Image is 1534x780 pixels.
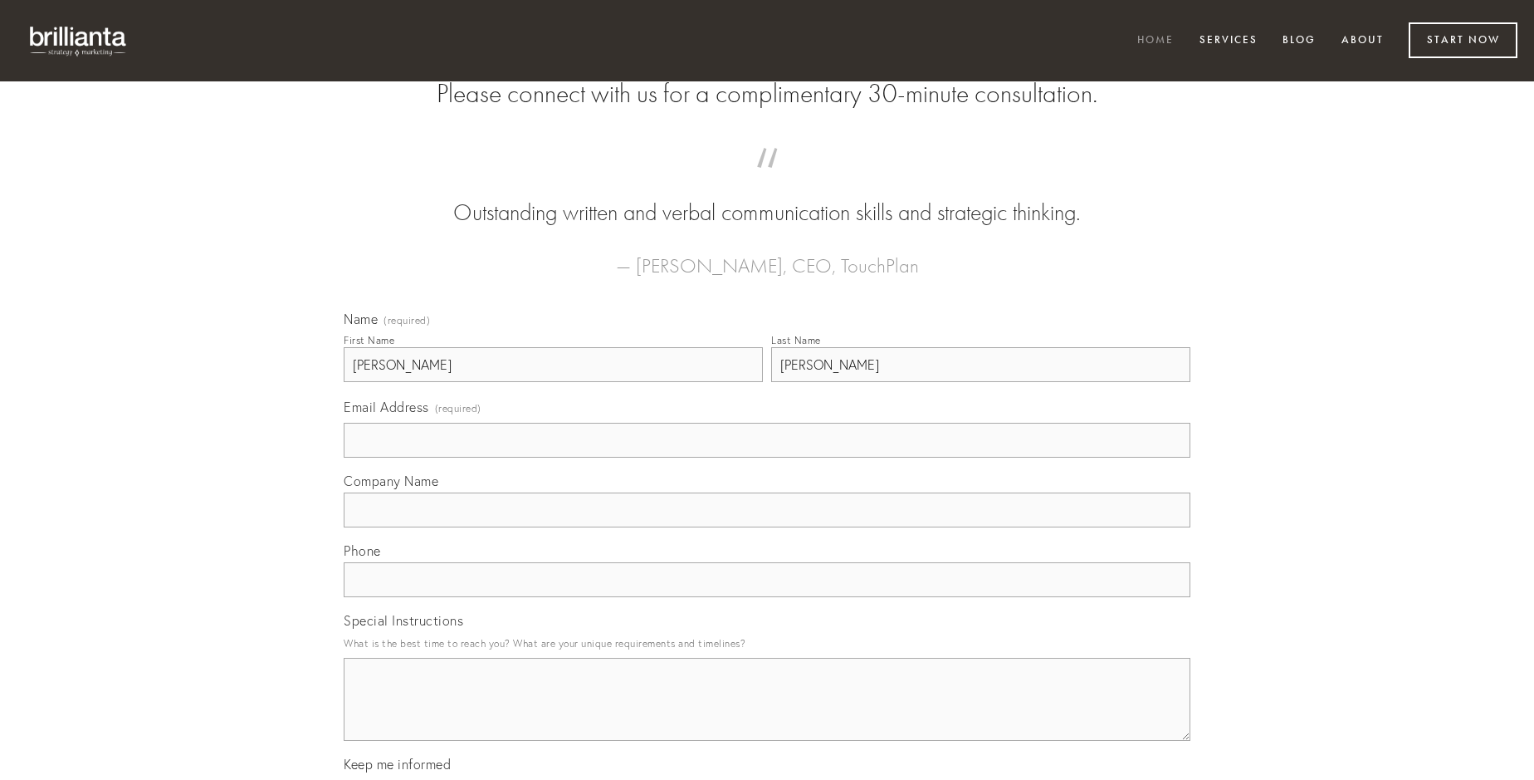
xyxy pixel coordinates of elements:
[1331,27,1395,55] a: About
[1409,22,1517,58] a: Start Now
[344,473,438,489] span: Company Name
[1126,27,1185,55] a: Home
[370,164,1164,197] span: “
[1189,27,1268,55] a: Services
[344,632,1190,655] p: What is the best time to reach you? What are your unique requirements and timelines?
[344,612,463,629] span: Special Instructions
[344,78,1190,110] h2: Please connect with us for a complimentary 30-minute consultation.
[344,542,381,559] span: Phone
[435,397,481,419] span: (required)
[344,756,451,773] span: Keep me informed
[344,399,429,415] span: Email Address
[383,316,430,326] span: (required)
[370,229,1164,282] figcaption: — [PERSON_NAME], CEO, TouchPlan
[771,334,821,346] div: Last Name
[17,17,141,65] img: brillianta - research, strategy, marketing
[1272,27,1326,55] a: Blog
[370,164,1164,229] blockquote: Outstanding written and verbal communication skills and strategic thinking.
[344,311,378,327] span: Name
[344,334,394,346] div: First Name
